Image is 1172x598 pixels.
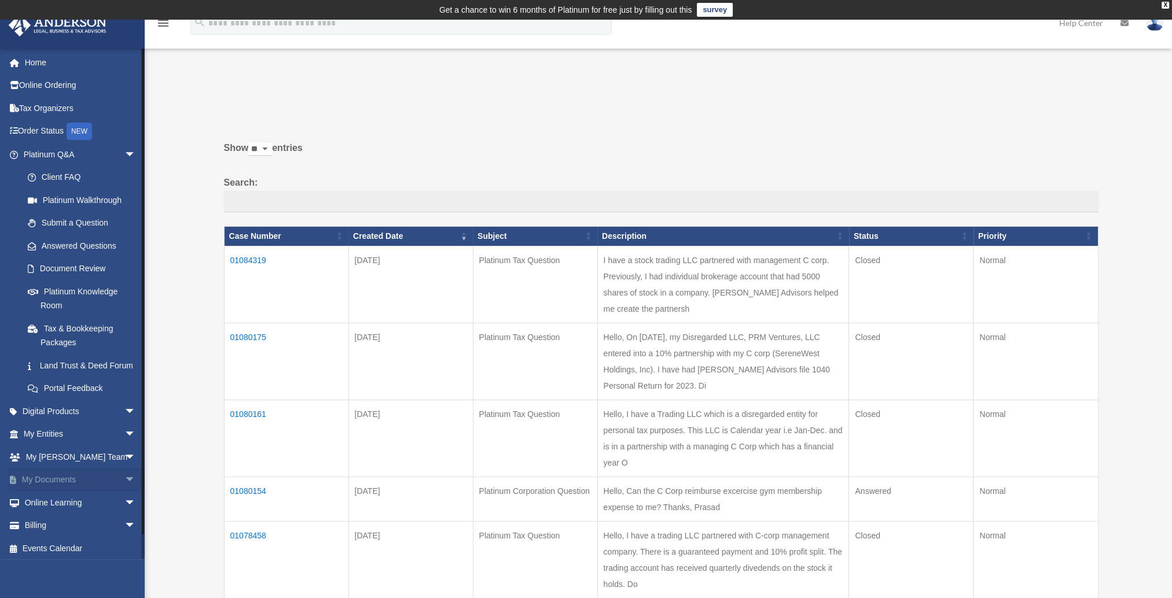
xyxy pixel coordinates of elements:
td: [DATE] [348,246,473,323]
td: Normal [973,521,1098,598]
td: 01080161 [224,400,348,477]
a: Submit a Question [16,212,148,235]
td: Platinum Tax Question [473,246,597,323]
a: Platinum Walkthrough [16,189,148,212]
a: Land Trust & Deed Forum [16,354,148,377]
label: Show entries [224,140,1098,168]
span: arrow_drop_down [124,400,148,423]
td: [DATE] [348,477,473,521]
td: Closed [849,323,973,400]
th: Description: activate to sort column ascending [597,227,849,246]
a: Online Learningarrow_drop_down [8,491,153,514]
i: menu [156,16,170,30]
i: search [193,16,206,28]
span: arrow_drop_down [124,468,148,492]
span: arrow_drop_down [124,514,148,538]
div: close [1162,2,1169,9]
div: NEW [67,123,92,140]
span: arrow_drop_down [124,491,148,515]
th: Priority: activate to sort column ascending [973,227,1098,246]
td: Closed [849,246,973,323]
div: Get a chance to win 6 months of Platinum for free just by filling out this [439,3,692,17]
a: Client FAQ [16,166,148,189]
td: Hello, Can the C Corp reimburse excercise gym membership expense to me? Thanks, Prasad [597,477,849,521]
a: Home [8,51,153,74]
a: Digital Productsarrow_drop_down [8,400,153,423]
a: survey [697,3,733,17]
td: 01080154 [224,477,348,521]
td: Hello, I have a trading LLC partnered with C-corp management company. There is a guaranteed payme... [597,521,849,598]
a: Portal Feedback [16,377,148,400]
span: arrow_drop_down [124,445,148,469]
td: Answered [849,477,973,521]
a: Billingarrow_drop_down [8,514,153,537]
td: Closed [849,521,973,598]
img: User Pic [1146,14,1163,31]
td: Hello, On [DATE], my Disregarded LLC, PRM Ventures, LLC entered into a 10% partnership with my C ... [597,323,849,400]
a: Order StatusNEW [8,120,153,143]
th: Status: activate to sort column ascending [849,227,973,246]
td: Platinum Corporation Question [473,477,597,521]
td: 01080175 [224,323,348,400]
a: Tax & Bookkeeping Packages [16,317,148,354]
th: Created Date: activate to sort column ascending [348,227,473,246]
a: My Documentsarrow_drop_down [8,468,153,492]
th: Case Number: activate to sort column ascending [224,227,348,246]
span: arrow_drop_down [124,423,148,446]
td: 01078458 [224,521,348,598]
th: Subject: activate to sort column ascending [473,227,597,246]
td: Platinum Tax Question [473,323,597,400]
a: Platinum Knowledge Room [16,280,148,317]
select: Showentries [248,143,272,156]
a: Document Review [16,257,148,280]
td: Platinum Tax Question [473,400,597,477]
img: Anderson Advisors Platinum Portal [5,14,110,36]
a: menu [156,20,170,30]
input: Search: [224,191,1098,213]
td: 01084319 [224,246,348,323]
a: Tax Organizers [8,97,153,120]
td: Normal [973,477,1098,521]
span: arrow_drop_down [124,143,148,167]
td: Closed [849,400,973,477]
td: Normal [973,323,1098,400]
a: Events Calendar [8,537,153,560]
td: [DATE] [348,400,473,477]
a: Online Ordering [8,74,153,97]
td: Hello, I have a Trading LLC which is a disregarded entity for personal tax purposes. This LLC is ... [597,400,849,477]
a: My Entitiesarrow_drop_down [8,423,153,446]
label: Search: [224,175,1098,213]
a: Platinum Q&Aarrow_drop_down [8,143,148,166]
td: [DATE] [348,521,473,598]
td: Normal [973,400,1098,477]
td: I have a stock trading LLC partnered with management C corp. Previously, I had individual brokera... [597,246,849,323]
td: Normal [973,246,1098,323]
td: Platinum Tax Question [473,521,597,598]
a: My [PERSON_NAME] Teamarrow_drop_down [8,445,153,468]
td: [DATE] [348,323,473,400]
a: Answered Questions [16,234,142,257]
